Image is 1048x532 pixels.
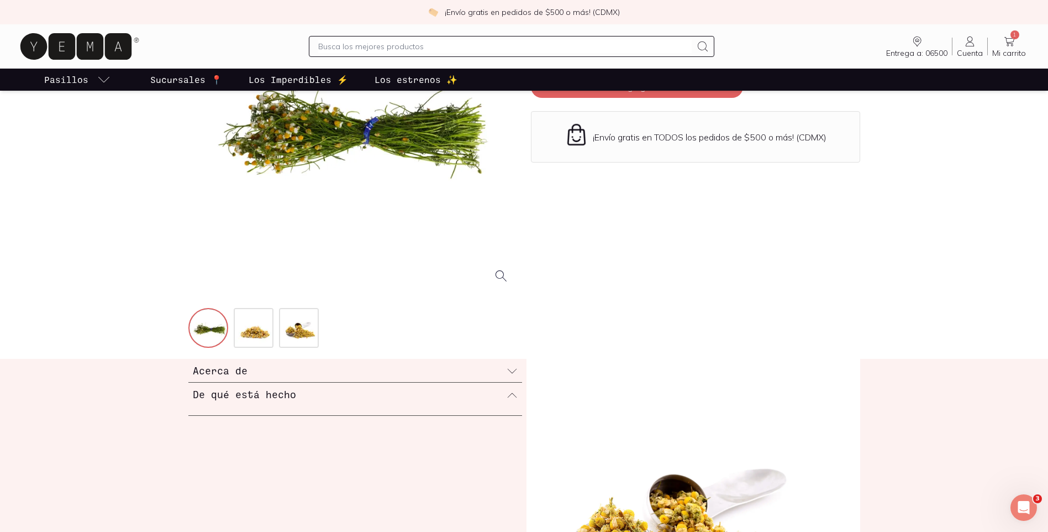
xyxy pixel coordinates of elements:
[445,7,620,18] p: ¡Envío gratis en pedidos de $500 o más! (CDMX)
[1033,494,1042,503] span: 3
[318,40,691,53] input: Busca los mejores productos
[44,73,88,86] p: Pasillos
[1010,494,1037,521] iframe: Intercom live chat
[148,69,224,91] a: Sucursales 📍
[957,48,983,58] span: Cuenta
[1010,30,1019,39] span: 1
[189,309,229,349] img: manzanilla-principal_43c09da6-60d4-4baf-bfe0-5af134262847=fwebp-q70-w256
[193,363,247,378] h3: Acerca de
[952,35,987,58] a: Cuenta
[565,123,588,147] img: Envío
[280,309,320,349] img: manzanilla-a_97e872c7-1e13-4a3e-a922-5096331d151b=fwebp-q70-w256
[428,7,438,17] img: check
[249,73,348,86] p: Los Imperdibles ⚡️
[193,387,296,401] h3: De qué está hecho
[375,73,457,86] p: Los estrenos ✨
[246,69,350,91] a: Los Imperdibles ⚡️
[150,73,222,86] p: Sucursales 📍
[372,69,460,91] a: Los estrenos ✨
[42,69,113,91] a: pasillo-todos-link
[988,35,1030,58] a: 1Mi carrito
[886,48,947,58] span: Entrega a: 06500
[992,48,1026,58] span: Mi carrito
[235,309,275,349] img: manzanilla_e9ab8da6-d73b-41b7-8f50-b187dacf9b22=fwebp-q70-w256
[882,35,952,58] a: Entrega a: 06500
[593,132,826,143] p: ¡Envío gratis en TODOS los pedidos de $500 o más! (CDMX)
